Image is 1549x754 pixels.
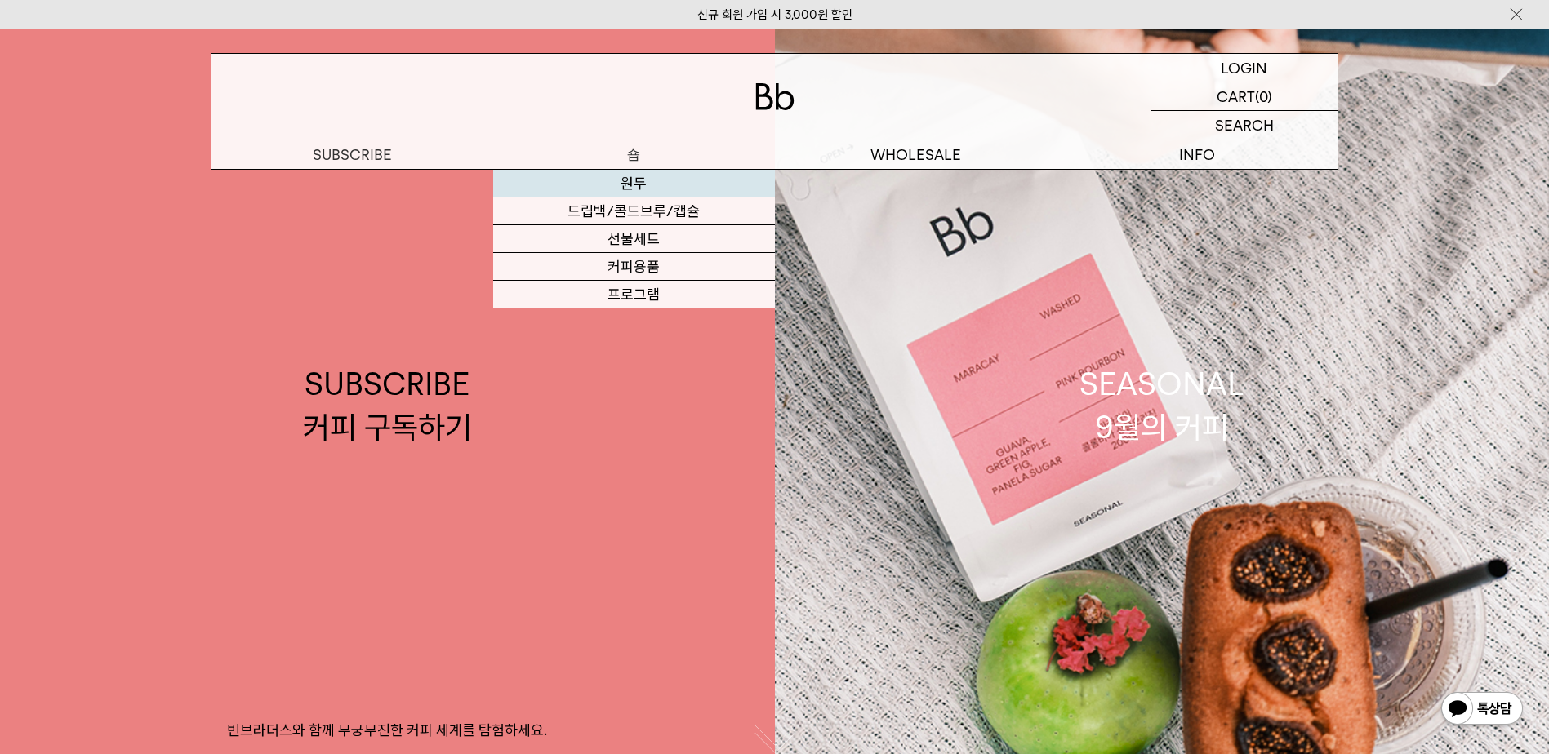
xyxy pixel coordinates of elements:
[1151,82,1338,111] a: CART (0)
[493,170,775,197] a: 원두
[211,140,493,169] a: SUBSCRIBE
[775,140,1057,169] p: WHOLESALE
[1079,362,1244,449] div: SEASONAL 9월의 커피
[303,362,472,449] div: SUBSCRIBE 커피 구독하기
[1151,54,1338,82] a: LOGIN
[1215,111,1274,140] p: SEARCH
[1440,690,1525,730] img: 카카오톡 채널 1:1 채팅 버튼
[493,225,775,253] a: 선물세트
[697,7,852,22] a: 신규 회원 가입 시 3,000원 할인
[493,197,775,225] a: 드립백/콜드브루/캡슐
[493,140,775,169] a: 숍
[493,253,775,281] a: 커피용품
[1221,54,1267,82] p: LOGIN
[493,281,775,308] a: 프로그램
[1255,82,1272,110] p: (0)
[1217,82,1255,110] p: CART
[1057,140,1338,169] p: INFO
[755,83,795,110] img: 로고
